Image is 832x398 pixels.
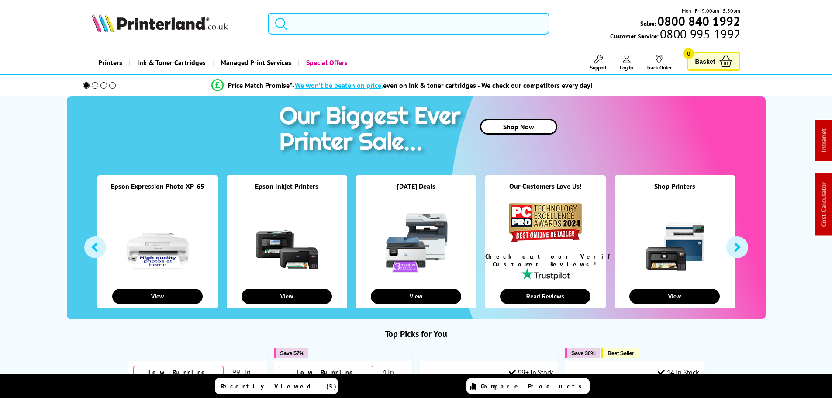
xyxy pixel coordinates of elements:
[112,289,203,304] button: View
[608,350,634,356] span: Best Seller
[129,52,212,74] a: Ink & Toner Cartridges
[133,366,224,387] div: Low Running Costs
[659,30,740,38] span: 0800 995 1992
[466,378,590,394] a: Compare Products
[571,350,595,356] span: Save 36%
[620,64,633,71] span: Log In
[629,289,720,304] button: View
[242,289,332,304] button: View
[687,52,740,71] a: Basket 0
[228,81,292,90] span: Price Match Promise*
[224,367,262,385] div: 99+ In Stock
[71,78,734,93] li: modal_Promise
[212,52,298,74] a: Managed Print Services
[646,55,672,71] a: Track Order
[137,52,206,74] span: Ink & Toner Cartridges
[356,182,476,201] div: [DATE] Deals
[485,253,606,268] div: Check out our Verified Customer Reviews!
[658,368,699,377] div: 14 In Stock
[819,182,828,227] a: Cost Calculator
[92,52,129,74] a: Printers
[640,19,656,28] span: Sales:
[295,81,383,90] span: We won’t be beaten on price,
[274,348,308,358] button: Save 57%
[221,382,337,390] span: Recently Viewed (5)
[298,52,354,74] a: Special Offers
[683,48,694,59] span: 0
[610,30,740,40] span: Customer Service:
[275,96,470,165] img: printer sale
[590,64,607,71] span: Support
[111,182,204,190] a: Epson Expression Photo XP-65
[92,13,257,34] a: Printerland Logo
[292,81,593,90] div: - even on ink & toner cartridges - We check our competitors every day!
[819,129,828,152] a: Intranet
[695,55,715,67] span: Basket
[92,13,228,32] img: Printerland Logo
[280,350,304,356] span: Save 57%
[500,289,590,304] button: Read Reviews
[255,182,318,190] a: Epson Inkjet Printers
[480,119,557,135] a: Shop Now
[620,55,633,71] a: Log In
[509,368,553,377] div: 99+ In Stock
[215,378,338,394] a: Recently Viewed (5)
[590,55,607,71] a: Support
[279,366,373,387] div: Low Running Costs
[657,13,740,29] b: 0800 840 1992
[565,348,600,358] button: Save 36%
[615,182,735,201] div: Shop Printers
[481,382,587,390] span: Compare Products
[601,348,639,358] button: Best Seller
[485,182,606,201] div: Our Customers Love Us!
[373,367,407,385] div: 4 In Stock
[656,17,740,25] a: 0800 840 1992
[682,7,740,15] span: Mon - Fri 9:00am - 5:30pm
[371,289,461,304] button: View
